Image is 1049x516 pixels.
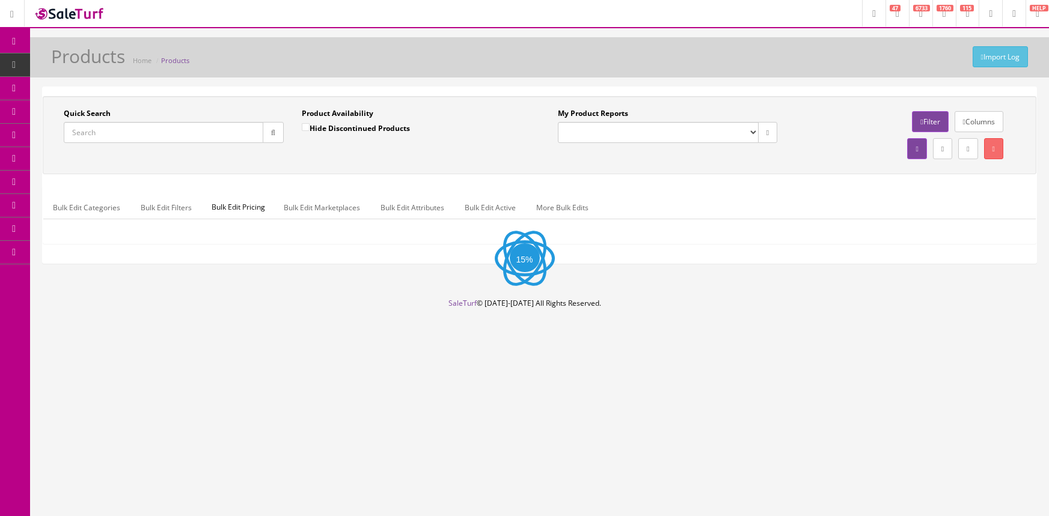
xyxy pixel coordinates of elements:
[890,5,901,11] span: 47
[51,46,125,66] h1: Products
[34,5,106,22] img: SaleTurf
[131,196,201,219] a: Bulk Edit Filters
[302,122,410,134] label: Hide Discontinued Products
[455,196,525,219] a: Bulk Edit Active
[448,298,477,308] a: SaleTurf
[133,56,151,65] a: Home
[913,5,930,11] span: 6733
[937,5,953,11] span: 1760
[64,122,263,143] input: Search
[161,56,189,65] a: Products
[64,108,111,119] label: Quick Search
[43,196,130,219] a: Bulk Edit Categories
[960,5,974,11] span: 115
[302,123,310,131] input: Hide Discontinued Products
[973,46,1028,67] a: Import Log
[274,196,370,219] a: Bulk Edit Marketplaces
[1030,5,1048,11] span: HELP
[203,196,274,219] span: Bulk Edit Pricing
[527,196,598,219] a: More Bulk Edits
[912,111,948,132] a: Filter
[558,108,628,119] label: My Product Reports
[955,111,1003,132] a: Columns
[302,108,373,119] label: Product Availability
[371,196,454,219] a: Bulk Edit Attributes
